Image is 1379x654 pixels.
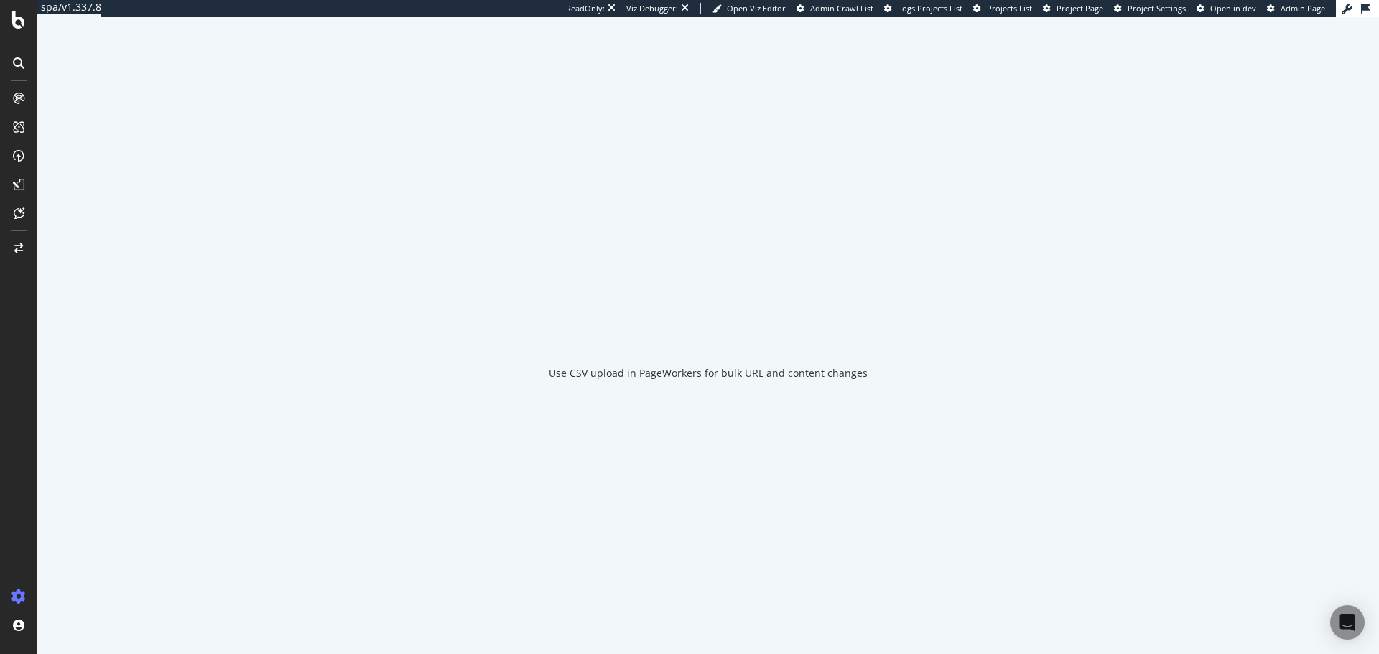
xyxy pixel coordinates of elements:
a: Open Viz Editor [712,3,786,14]
span: Admin Crawl List [810,3,873,14]
div: Viz Debugger: [626,3,678,14]
span: Projects List [987,3,1032,14]
span: Open Viz Editor [727,3,786,14]
span: Project Settings [1128,3,1186,14]
a: Projects List [973,3,1032,14]
a: Open in dev [1197,3,1256,14]
div: Open Intercom Messenger [1330,605,1365,640]
a: Project Page [1043,3,1103,14]
div: ReadOnly: [566,3,605,14]
span: Admin Page [1281,3,1325,14]
a: Admin Crawl List [797,3,873,14]
a: Logs Projects List [884,3,962,14]
a: Admin Page [1267,3,1325,14]
div: animation [656,291,760,343]
span: Project Page [1057,3,1103,14]
div: Use CSV upload in PageWorkers for bulk URL and content changes [549,366,868,380]
span: Logs Projects List [898,3,962,14]
span: Open in dev [1210,3,1256,14]
a: Project Settings [1114,3,1186,14]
